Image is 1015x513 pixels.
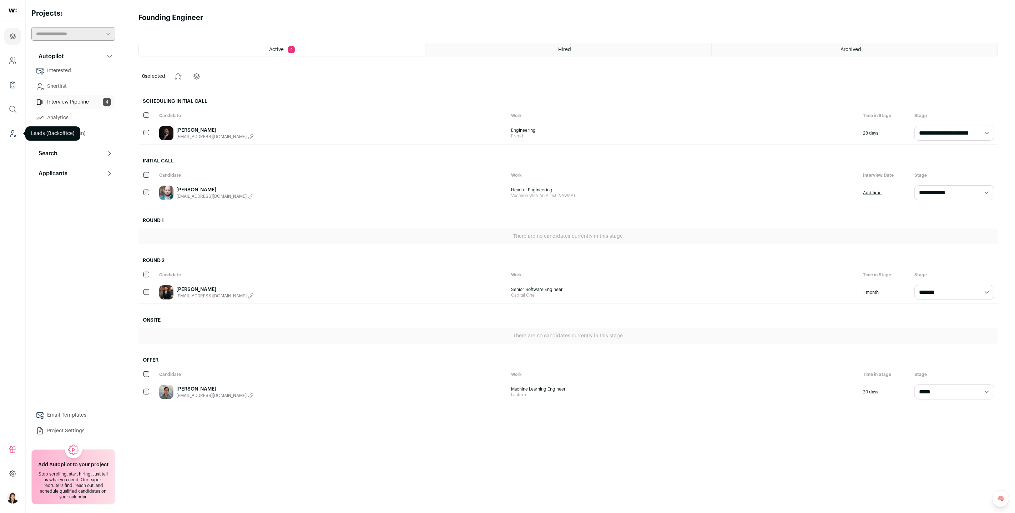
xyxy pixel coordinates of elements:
h2: Projects: [31,9,115,19]
div: Time in Stage [859,268,911,281]
a: Company and ATS Settings [4,52,21,69]
span: Head of Engineering [511,187,856,193]
img: 9ac84aa776fac4f83343915ff53d41cb9ac85f0a80de7933346058b368f7b5ec [159,285,173,300]
div: Stage [911,109,998,122]
div: Work [507,169,859,182]
img: 13709957-medium_jpg [7,492,19,504]
div: There are no candidates currently in this stage [138,328,998,344]
span: selected: [142,73,167,80]
button: Open dropdown [7,492,19,504]
a: Email Templates [31,408,115,422]
button: Search [31,146,115,161]
p: Autopilot [34,52,64,61]
h2: Initial Call [138,153,998,169]
div: Work [507,368,859,381]
img: cd7d74eea62024ffe8541d48bc8662f6f8e7a17888a603eec40c68761bb9b48e.jpg [159,186,173,200]
a: Hired [425,43,711,56]
span: 4 [288,46,295,53]
div: Stage [911,368,998,381]
span: Freed [511,133,856,139]
div: Time in Stage [859,368,911,381]
a: Interview Pipeline4 [31,95,115,109]
h2: Onsite [138,312,998,328]
a: Add time [863,190,882,196]
h1: Founding Engineer [138,13,203,23]
a: 🧠 [992,490,1009,507]
span: Hired [559,47,571,52]
img: b047ed67c773756f7b7c8e76c8f565d6d8d933148a3d89b17223bc988e5093bb.jpg [159,385,173,399]
span: [EMAIL_ADDRESS][DOMAIN_NAME] [176,134,247,140]
span: [EMAIL_ADDRESS][DOMAIN_NAME] [176,293,247,299]
div: Candidate [156,268,507,281]
h2: Round 2 [138,253,998,268]
img: wellfound-shorthand-0d5821cbd27db2630d0214b213865d53afaa358527fdda9d0ea32b1df1b89c2c.svg [9,9,17,12]
span: Lantern [511,392,856,398]
button: [EMAIL_ADDRESS][DOMAIN_NAME] [176,293,254,299]
div: There are no candidates currently in this stage [138,228,998,244]
div: Stage [911,169,998,182]
span: [EMAIL_ADDRESS][DOMAIN_NAME] [176,193,247,199]
span: Archived [841,47,862,52]
div: Interview Date [859,169,911,182]
a: Analytics [31,111,115,125]
span: Vacation With An Artist (VAWAA) [511,193,856,198]
div: Candidate [156,169,507,182]
a: Add Autopilot to your project Stop scrolling, start hiring. Just tell us what you need. Our exper... [31,449,115,504]
div: 28 days [859,122,911,144]
span: Engineering [511,127,856,133]
div: Leads (Backoffice) [25,126,80,141]
h2: Offer [138,352,998,368]
a: Projects [4,28,21,45]
a: [PERSON_NAME] [176,286,254,293]
div: 29 days [859,381,911,403]
button: Applicants [31,166,115,181]
a: Leads (Backoffice) [4,125,21,142]
span: Capital One [511,292,856,298]
div: 1 month [859,281,911,303]
div: Time in Stage [859,109,911,122]
a: Shortlist [31,79,115,94]
button: [EMAIL_ADDRESS][DOMAIN_NAME] [176,393,254,398]
span: Active [269,47,284,52]
div: Stop scrolling, start hiring. Just tell us what you need. Our expert recruiters find, reach out, ... [36,471,111,500]
div: Work [507,109,859,122]
a: Interested [31,64,115,78]
span: Senior Software Engineer [511,287,856,292]
button: Change stage [170,68,187,85]
img: ed20f329908b3806b8049ef115d46bff0b066813d1363b9fb6b9ea97fed5ff5b.jpg [159,126,173,140]
button: [EMAIL_ADDRESS][DOMAIN_NAME] [176,193,254,199]
p: Applicants [34,169,67,178]
a: Archived [712,43,998,56]
h2: Scheduling Initial Call [138,94,998,109]
span: 4 [103,98,111,106]
div: Candidate [156,109,507,122]
h2: Add Autopilot to your project [38,461,108,468]
span: [EMAIL_ADDRESS][DOMAIN_NAME] [176,393,247,398]
a: Project Settings [31,424,115,438]
div: Candidate [156,368,507,381]
a: Company Lists [4,76,21,94]
button: [EMAIL_ADDRESS][DOMAIN_NAME] [176,134,254,140]
div: Stage [911,268,998,281]
h2: Round 1 [138,213,998,228]
p: Search [34,149,57,158]
div: Work [507,268,859,281]
span: Machine Learning Engineer [511,386,856,392]
a: [PERSON_NAME] [176,127,254,134]
span: 0 [142,74,145,79]
a: [PERSON_NAME] [176,386,254,393]
button: Autopilot [31,49,115,64]
a: [PERSON_NAME] [176,186,254,193]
